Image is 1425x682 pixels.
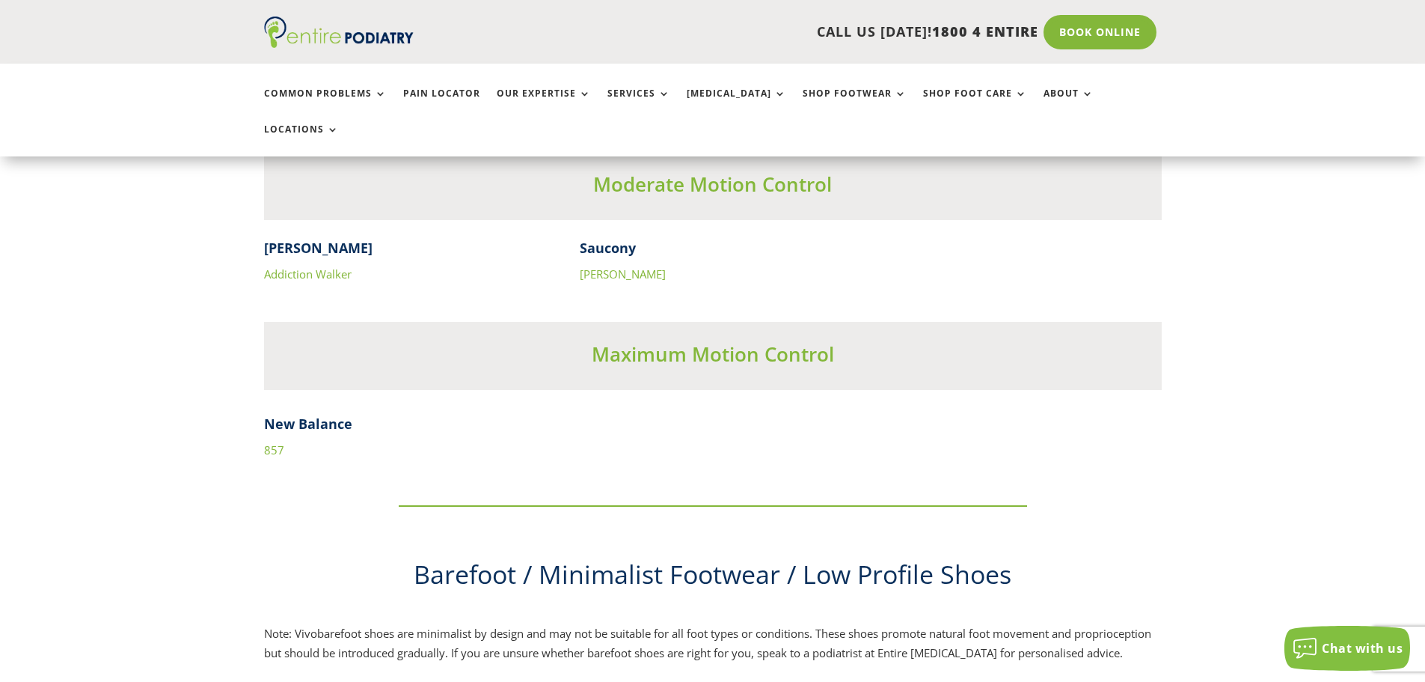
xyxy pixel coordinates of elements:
[923,88,1027,121] a: Shop Foot Care
[1044,88,1094,121] a: About
[932,22,1038,40] span: 1800 4 ENTIRE
[471,22,1038,42] p: CALL US [DATE]!
[580,267,666,281] a: [PERSON_NAME]
[264,557,1162,600] h2: ​Barefoot / Minimalist Footwear / Low Profile Shoes
[264,88,387,121] a: Common Problems
[264,267,352,281] a: Addiction Walker
[264,124,339,156] a: Locations
[264,415,1162,441] h4: New Balance
[403,88,480,121] a: Pain Locator
[803,88,907,121] a: Shop Footwear
[264,16,414,48] img: logo (1)
[264,624,1162,663] p: Note: Vivobarefoot shoes are minimalist by design and may not be suitable for all foot types or c...
[264,239,530,265] h4: [PERSON_NAME]
[264,171,1162,205] h3: Moderate Motion Control
[607,88,670,121] a: Services
[1284,626,1410,671] button: Chat with us
[1044,15,1156,49] a: Book Online
[264,36,414,51] a: Entire Podiatry
[264,341,1162,375] h3: Maximum Motion Control
[264,442,284,457] a: 857
[1322,640,1403,657] span: Chat with us
[497,88,591,121] a: Our Expertise
[580,239,846,265] h4: Saucony
[687,88,786,121] a: [MEDICAL_DATA]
